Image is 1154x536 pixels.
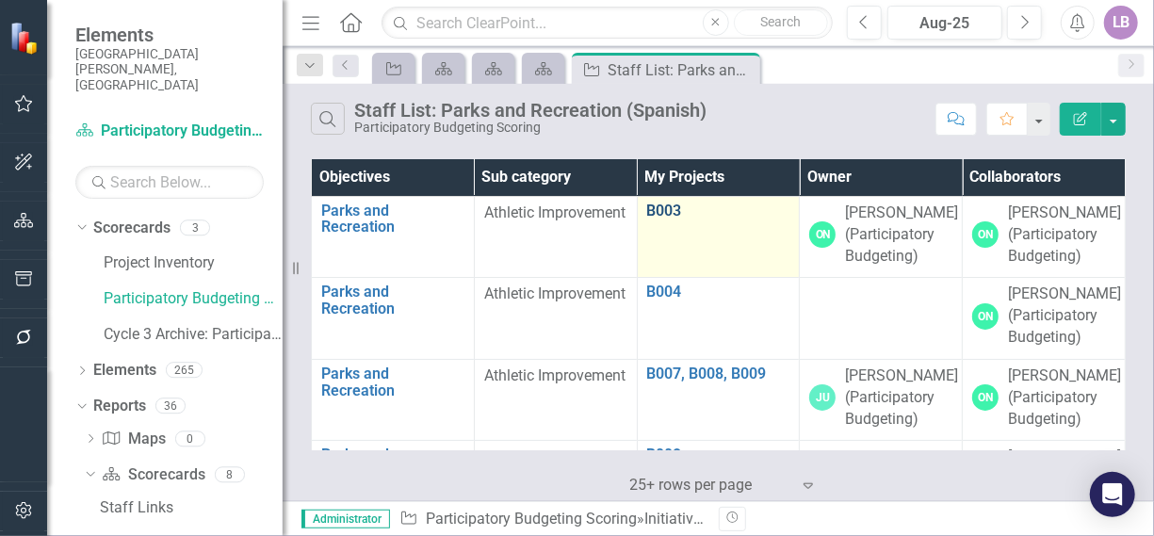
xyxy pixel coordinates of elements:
[75,121,264,142] a: Participatory Budgeting Scoring
[484,366,626,384] span: Athletic Improvement
[894,12,997,35] div: Aug-25
[1104,6,1138,40] button: LB
[93,218,171,239] a: Scorecards
[1008,284,1121,349] div: [PERSON_NAME] (Participatory Budgeting)
[75,46,264,92] small: [GEOGRAPHIC_DATA][PERSON_NAME], [GEOGRAPHIC_DATA]
[104,324,283,346] a: Cycle 3 Archive: Participatory Budgeting Scoring
[354,121,707,135] div: Participatory Budgeting Scoring
[963,278,1126,360] td: Double-Click to Edit
[104,288,283,310] a: Participatory Budgeting Scoring
[382,7,832,40] input: Search ClearPoint...
[75,166,264,199] input: Search Below...
[647,203,790,219] a: B003
[1008,203,1121,268] div: [PERSON_NAME] (Participatory Budgeting)
[321,203,464,236] a: Parks and Recreation
[963,359,1126,441] td: Double-Click to Edit
[312,196,475,278] td: Double-Click to Edit Right Click for Context Menu
[474,441,637,523] td: Double-Click to Edit
[637,359,800,441] td: Double-Click to Edit Right Click for Context Menu
[972,384,999,411] div: ON
[1008,365,1121,430] div: [PERSON_NAME] (Participatory Budgeting)
[215,466,245,482] div: 8
[312,278,475,360] td: Double-Click to Edit Right Click for Context Menu
[800,196,963,278] td: Double-Click to Edit
[760,14,801,29] span: Search
[312,359,475,441] td: Double-Click to Edit Right Click for Context Menu
[1090,472,1135,517] div: Open Intercom Messenger
[644,510,708,528] a: Initiatives
[845,203,958,268] div: [PERSON_NAME] (Participatory Budgeting)
[102,429,165,450] a: Maps
[354,100,707,121] div: Staff List: Parks and Recreation (Spanish)
[963,196,1126,278] td: Double-Click to Edit
[166,363,203,379] div: 265
[474,278,637,360] td: Double-Click to Edit
[180,219,210,236] div: 3
[93,396,146,417] a: Reports
[175,430,205,447] div: 0
[809,384,836,411] div: JU
[301,510,390,528] span: Administrator
[484,203,626,221] span: Athletic Improvement
[963,441,1126,523] td: Double-Click to Edit
[734,9,828,36] button: Search
[1008,447,1121,512] div: [PERSON_NAME] (Participatory Budgeting)
[845,365,958,430] div: [PERSON_NAME] (Participatory Budgeting)
[800,359,963,441] td: Double-Click to Edit
[93,360,156,382] a: Elements
[321,447,464,479] a: Parks and Recreation
[809,221,836,248] div: ON
[321,284,464,317] a: Parks and Recreation
[484,447,626,465] span: Athletic Improvement
[9,21,42,54] img: ClearPoint Strategy
[399,509,705,530] div: » »
[312,441,475,523] td: Double-Click to Edit Right Click for Context Menu
[800,441,963,523] td: Double-Click to Edit
[608,58,756,82] div: Staff List: Parks and Recreation (Spanish)
[155,398,186,414] div: 36
[474,196,637,278] td: Double-Click to Edit
[637,196,800,278] td: Double-Click to Edit Right Click for Context Menu
[321,365,464,398] a: Parks and Recreation
[647,447,790,463] a: B008
[972,221,999,248] div: ON
[100,499,283,516] div: Staff Links
[887,6,1003,40] button: Aug-25
[474,359,637,441] td: Double-Click to Edit
[637,278,800,360] td: Double-Click to Edit Right Click for Context Menu
[484,284,626,302] span: Athletic Improvement
[637,441,800,523] td: Double-Click to Edit Right Click for Context Menu
[104,252,283,274] a: Project Inventory
[647,365,790,382] a: B007, B008, B009
[800,278,963,360] td: Double-Click to Edit
[75,24,264,46] span: Elements
[647,284,790,300] a: B004
[102,464,204,486] a: Scorecards
[426,510,637,528] a: Participatory Budgeting Scoring
[972,303,999,330] div: ON
[95,492,283,522] a: Staff Links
